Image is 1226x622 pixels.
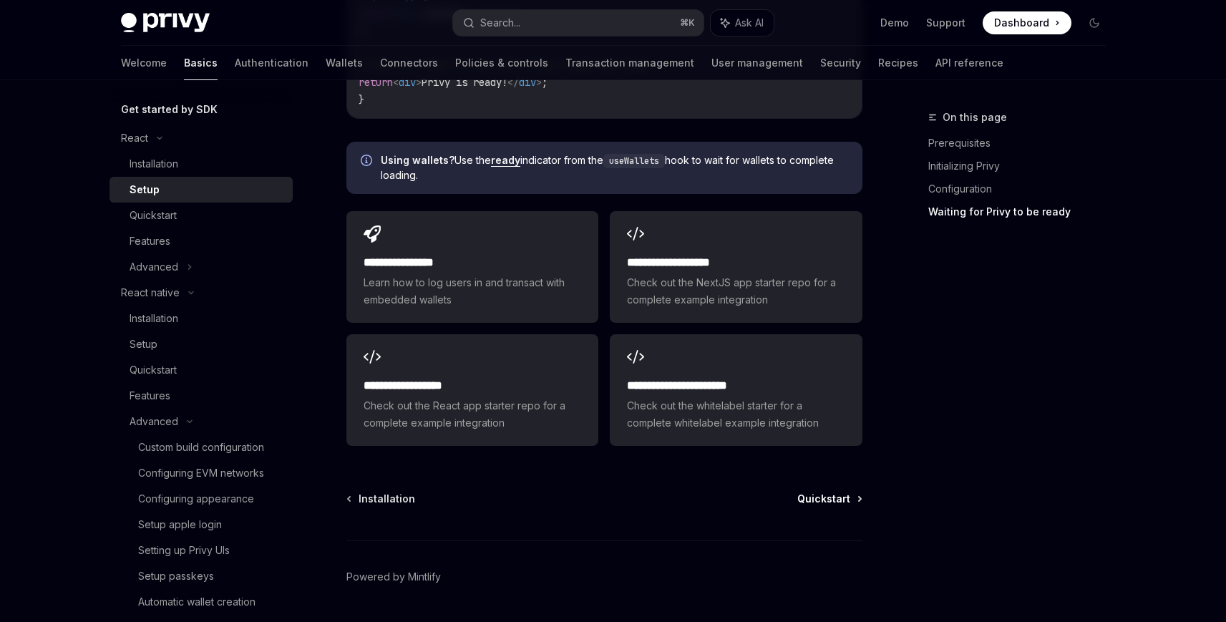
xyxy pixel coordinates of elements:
a: Welcome [121,46,167,80]
a: API reference [935,46,1003,80]
a: Quickstart [110,357,293,383]
a: Waiting for Privy to be ready [928,200,1117,223]
a: Transaction management [565,46,694,80]
div: Quickstart [130,207,177,224]
div: Setting up Privy UIs [138,542,230,559]
span: Installation [359,492,415,506]
span: Use the indicator from the hook to wait for wallets to complete loading. [381,153,848,183]
div: Features [130,387,170,404]
a: Recipes [878,46,918,80]
span: Dashboard [994,16,1049,30]
div: React [121,130,148,147]
a: Policies & controls [455,46,548,80]
span: > [416,76,422,89]
button: Ask AI [711,10,774,36]
span: Check out the whitelabel starter for a complete whitelabel example integration [627,397,845,432]
a: Demo [880,16,909,30]
div: Advanced [130,258,178,276]
span: > [536,76,542,89]
div: Installation [130,155,178,172]
a: Custom build configuration [110,434,293,460]
a: Basics [184,46,218,80]
div: Quickstart [130,361,177,379]
div: Advanced [130,413,178,430]
a: Installation [110,306,293,331]
a: **** **** **** ****Check out the NextJS app starter repo for a complete example integration [610,211,862,323]
a: Quickstart [797,492,861,506]
span: ; [542,76,548,89]
a: Initializing Privy [928,155,1117,178]
a: User management [711,46,803,80]
div: Configuring appearance [138,490,254,507]
div: Search... [480,14,520,31]
div: Setup [130,336,157,353]
span: return [359,76,393,89]
span: ⌘ K [680,17,695,29]
div: Installation [130,310,178,327]
a: **** **** **** **** ***Check out the whitelabel starter for a complete whitelabel example integra... [610,334,862,446]
a: Setup [110,177,293,203]
a: Installation [110,151,293,177]
span: Check out the NextJS app starter repo for a complete example integration [627,274,845,308]
span: Ask AI [735,16,764,30]
a: **** **** **** *Learn how to log users in and transact with embedded wallets [346,211,598,323]
a: Setup apple login [110,512,293,538]
a: Features [110,383,293,409]
a: Authentication [235,46,308,80]
div: Setup passkeys [138,568,214,585]
a: Features [110,228,293,254]
span: </ [507,76,519,89]
div: Configuring EVM networks [138,465,264,482]
div: Automatic wallet creation [138,593,256,611]
span: Learn how to log users in and transact with embedded wallets [364,274,581,308]
a: Installation [348,492,415,506]
a: ready [491,154,520,167]
a: Configuration [928,178,1117,200]
a: **** **** **** ***Check out the React app starter repo for a complete example integration [346,334,598,446]
button: Search...⌘K [453,10,704,36]
div: Custom build configuration [138,439,264,456]
span: < [393,76,399,89]
a: Powered by Mintlify [346,570,441,584]
div: Setup [130,181,160,198]
div: Features [130,233,170,250]
span: } [359,93,364,106]
a: Dashboard [983,11,1071,34]
a: Security [820,46,861,80]
a: Support [926,16,965,30]
a: Setup [110,331,293,357]
a: Automatic wallet creation [110,589,293,615]
a: Configuring EVM networks [110,460,293,486]
h5: Get started by SDK [121,101,218,118]
strong: Using wallets? [381,154,454,166]
span: Quickstart [797,492,850,506]
span: div [519,76,536,89]
div: Setup apple login [138,516,222,533]
a: Quickstart [110,203,293,228]
a: Setup passkeys [110,563,293,589]
a: Prerequisites [928,132,1117,155]
a: Wallets [326,46,363,80]
span: On this page [943,109,1007,126]
span: Privy is ready! [422,76,507,89]
span: Check out the React app starter repo for a complete example integration [364,397,581,432]
code: useWallets [603,154,665,168]
a: Configuring appearance [110,486,293,512]
svg: Info [361,155,375,169]
div: React native [121,284,180,301]
a: Setting up Privy UIs [110,538,293,563]
a: Connectors [380,46,438,80]
button: Toggle dark mode [1083,11,1106,34]
img: dark logo [121,13,210,33]
span: div [399,76,416,89]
